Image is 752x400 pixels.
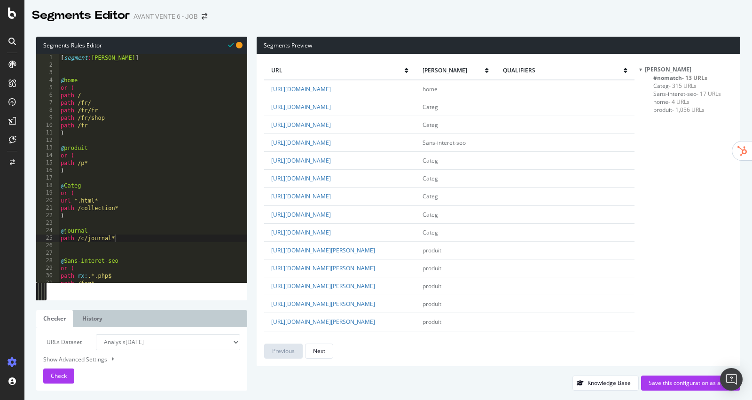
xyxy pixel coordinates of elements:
a: Knowledge Base [572,379,639,387]
span: Sans-interet-seo [423,139,466,147]
span: Click to filter Vanessa-Brunp on home [653,98,689,106]
span: - 13 URLs [682,74,707,82]
div: 1 [36,54,59,62]
div: 25 [36,235,59,242]
div: 12 [36,137,59,144]
div: 10 [36,122,59,129]
div: 26 [36,242,59,250]
button: Save this configuration as active [641,376,740,391]
span: Categ [423,121,438,129]
span: [PERSON_NAME] [645,65,691,73]
span: Check [51,372,67,380]
div: Segments Editor [32,8,130,24]
span: Syntax is valid [228,40,234,49]
a: [URL][DOMAIN_NAME] [271,174,331,182]
div: 29 [36,265,59,272]
a: [URL][DOMAIN_NAME][PERSON_NAME] [271,264,375,272]
span: You have unsaved modifications [236,40,243,49]
span: home [423,85,438,93]
div: 4 [36,77,59,84]
span: Categ [423,103,438,111]
div: 17 [36,174,59,182]
button: Knowledge Base [572,376,639,391]
a: [URL][DOMAIN_NAME][PERSON_NAME] [271,300,375,308]
div: 2 [36,62,59,69]
label: URLs Dataset [36,334,89,350]
a: [URL][DOMAIN_NAME] [271,139,331,147]
a: [URL][DOMAIN_NAME] [271,192,331,200]
div: 3 [36,69,59,77]
span: qualifiers [503,66,624,74]
a: [URL][DOMAIN_NAME][PERSON_NAME] [271,282,375,290]
div: Previous [272,347,295,355]
div: 31 [36,280,59,287]
a: Checker [36,310,73,327]
div: 24 [36,227,59,235]
span: - 17 URLs [697,90,721,98]
a: History [75,310,110,327]
div: Knowledge Base [587,379,631,387]
a: [URL][DOMAIN_NAME] [271,85,331,93]
div: 7 [36,99,59,107]
div: 19 [36,189,59,197]
a: [URL][DOMAIN_NAME] [271,157,331,165]
a: [URL][DOMAIN_NAME][PERSON_NAME] [271,318,375,326]
span: produit [423,318,441,326]
div: 22 [36,212,59,220]
span: Click to filter Vanessa-Brunp on Sans-interet-seo [653,90,721,98]
div: 15 [36,159,59,167]
span: Categ [423,157,438,165]
span: Categ [423,228,438,236]
div: Next [313,347,325,355]
span: Click to filter Vanessa-Brunp on Categ [653,82,697,90]
a: [URL][DOMAIN_NAME][PERSON_NAME] [271,336,375,344]
div: Show Advanced Settings [36,355,233,364]
div: 27 [36,250,59,257]
span: url [271,66,405,74]
a: [URL][DOMAIN_NAME][PERSON_NAME] [271,246,375,254]
a: [URL][DOMAIN_NAME] [271,211,331,219]
button: Next [305,344,333,359]
div: Segments Rules Editor [36,37,247,54]
span: Categ [423,192,438,200]
div: Segments Preview [257,37,740,54]
span: Categ [423,211,438,219]
div: 9 [36,114,59,122]
div: arrow-right-arrow-left [202,13,207,20]
span: - 1,056 URLs [672,106,705,114]
a: [URL][DOMAIN_NAME] [271,103,331,111]
div: 8 [36,107,59,114]
div: 30 [36,272,59,280]
span: produit [423,300,441,308]
span: [PERSON_NAME] [423,66,485,74]
span: Categ [423,174,438,182]
span: produit [423,336,441,344]
div: Save this configuration as active [649,379,733,387]
div: 23 [36,220,59,227]
div: 14 [36,152,59,159]
div: 5 [36,84,59,92]
div: 28 [36,257,59,265]
a: [URL][DOMAIN_NAME] [271,121,331,129]
div: 16 [36,167,59,174]
span: produit [423,246,441,254]
button: Check [43,369,74,384]
a: [URL][DOMAIN_NAME] [271,228,331,236]
span: - 4 URLs [668,98,689,106]
span: produit [423,264,441,272]
div: 6 [36,92,59,99]
div: 20 [36,197,59,204]
button: Previous [264,344,303,359]
div: 11 [36,129,59,137]
div: 18 [36,182,59,189]
div: Open Intercom Messenger [720,368,743,391]
span: Click to filter Vanessa-Brunp on produit [653,106,705,114]
span: - 315 URLs [669,82,697,90]
div: 21 [36,204,59,212]
span: Click to filter Vanessa-Brunp on #nomatch [653,74,707,82]
div: 13 [36,144,59,152]
span: produit [423,282,441,290]
div: AVANT VENTE 6 - JOB [133,12,198,21]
